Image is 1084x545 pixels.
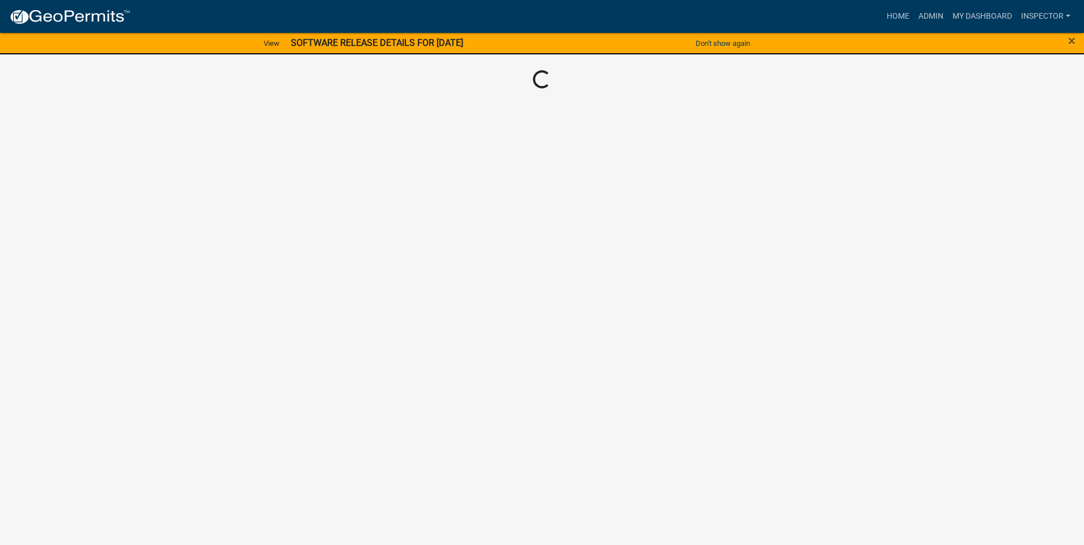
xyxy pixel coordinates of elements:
[259,34,284,53] a: View
[1068,34,1075,48] button: Close
[914,6,948,27] a: Admin
[291,37,463,48] strong: SOFTWARE RELEASE DETAILS FOR [DATE]
[1068,33,1075,49] span: ×
[882,6,914,27] a: Home
[1017,6,1075,27] a: Inspector
[948,6,1017,27] a: My Dashboard
[691,34,755,53] button: Don't show again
